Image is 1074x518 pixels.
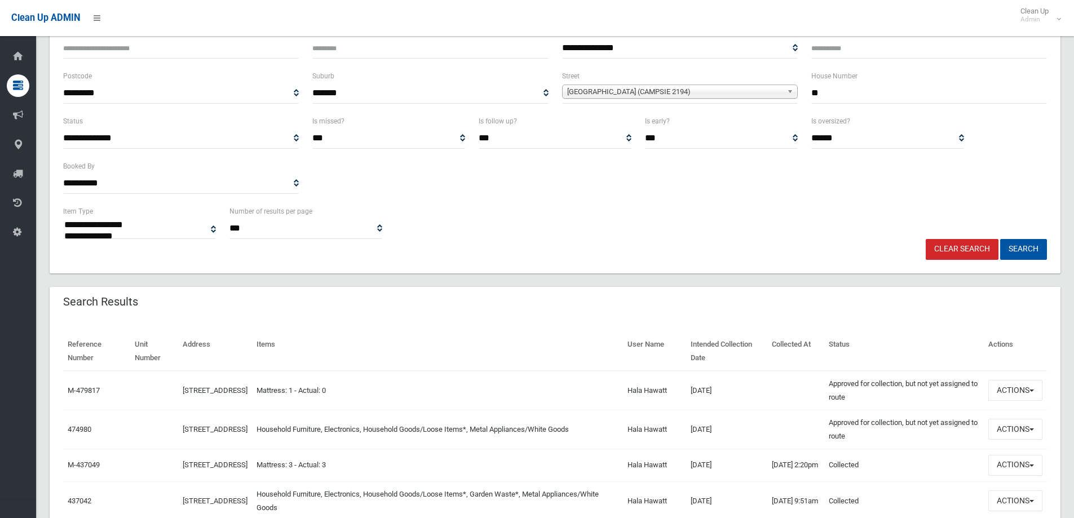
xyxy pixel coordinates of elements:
[183,497,247,505] a: [STREET_ADDRESS]
[50,291,152,313] header: Search Results
[1000,239,1047,260] button: Search
[562,70,580,82] label: Street
[824,410,984,449] td: Approved for collection, but not yet assigned to route
[686,332,767,371] th: Intended Collection Date
[767,449,824,481] td: [DATE] 2:20pm
[767,332,824,371] th: Collected At
[567,85,783,99] span: [GEOGRAPHIC_DATA] (CAMPSIE 2194)
[68,461,100,469] a: M-437049
[623,410,686,449] td: Hala Hawatt
[686,410,767,449] td: [DATE]
[824,371,984,410] td: Approved for collection, but not yet assigned to route
[988,455,1042,476] button: Actions
[623,371,686,410] td: Hala Hawatt
[252,449,623,481] td: Mattress: 3 - Actual: 3
[1020,15,1049,24] small: Admin
[252,332,623,371] th: Items
[926,239,998,260] a: Clear Search
[984,332,1047,371] th: Actions
[988,380,1042,401] button: Actions
[988,490,1042,511] button: Actions
[130,332,178,371] th: Unit Number
[824,449,984,481] td: Collected
[623,332,686,371] th: User Name
[63,115,83,127] label: Status
[988,419,1042,440] button: Actions
[68,425,91,433] a: 474980
[11,12,80,23] span: Clean Up ADMIN
[312,70,334,82] label: Suburb
[68,497,91,505] a: 437042
[312,115,344,127] label: Is missed?
[178,332,252,371] th: Address
[252,371,623,410] td: Mattress: 1 - Actual: 0
[479,115,517,127] label: Is follow up?
[1015,7,1060,24] span: Clean Up
[183,386,247,395] a: [STREET_ADDRESS]
[811,115,850,127] label: Is oversized?
[645,115,670,127] label: Is early?
[686,371,767,410] td: [DATE]
[68,386,100,395] a: M-479817
[63,205,93,218] label: Item Type
[63,160,95,172] label: Booked By
[229,205,312,218] label: Number of results per page
[252,410,623,449] td: Household Furniture, Electronics, Household Goods/Loose Items*, Metal Appliances/White Goods
[811,70,858,82] label: House Number
[824,332,984,371] th: Status
[63,70,92,82] label: Postcode
[183,425,247,433] a: [STREET_ADDRESS]
[183,461,247,469] a: [STREET_ADDRESS]
[623,449,686,481] td: Hala Hawatt
[686,449,767,481] td: [DATE]
[63,332,130,371] th: Reference Number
